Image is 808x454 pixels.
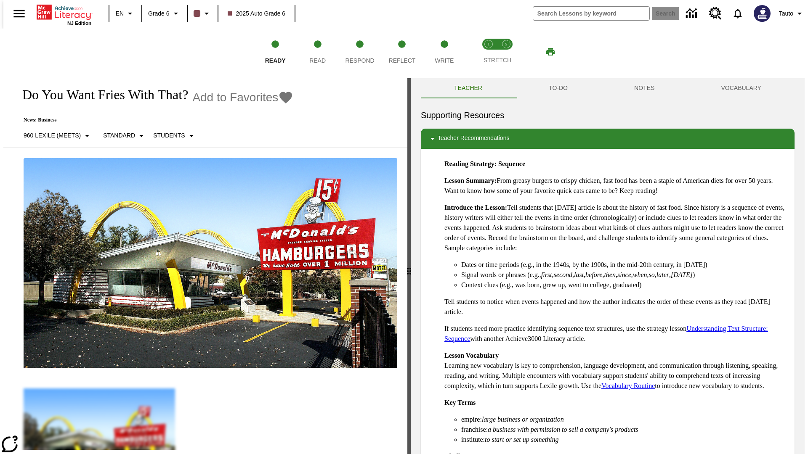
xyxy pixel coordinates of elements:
p: Learning new vocabulary is key to comprehension, language development, and communication through ... [444,351,788,391]
p: Tell students that [DATE] article is about the history of fast food. Since history is a sequence ... [444,203,788,253]
button: Read step 2 of 5 [293,29,342,75]
button: Add to Favorites - Do You Want Fries With That? [192,90,293,105]
em: since [617,271,631,278]
button: VOCABULARY [688,78,795,98]
em: first [541,271,552,278]
strong: Lesson Summary: [444,177,497,184]
span: Read [309,57,326,64]
div: activity [411,78,805,454]
span: Respond [345,57,374,64]
h1: Do You Want Fries With That? [13,87,188,103]
li: Context clues (e.g., was born, grew up, went to college, graduated) [461,280,788,290]
li: empire: [461,414,788,425]
button: Select Lexile, 960 Lexile (Meets) [20,128,96,143]
p: Tell students to notice when events happened and how the author indicates the order of these even... [444,297,788,317]
p: 960 Lexile (Meets) [24,131,81,140]
p: If students need more practice identifying sequence text structures, use the strategy lesson with... [444,324,788,344]
h6: Supporting Resources [421,108,795,122]
a: Data Center [681,2,704,25]
p: Standard [103,131,135,140]
input: search field [533,7,649,20]
button: TO-DO [516,78,601,98]
span: Add to Favorites [192,91,278,104]
button: Stretch Read step 1 of 2 [476,29,501,75]
button: Print [537,44,564,59]
em: then [604,271,616,278]
p: News: Business [13,117,293,123]
em: a business with permission to sell a company's products [488,426,638,433]
a: Resource Center, Will open in new tab [704,2,727,25]
li: Signal words or phrases (e.g., , , , , , , , , , ) [461,270,788,280]
button: Select a new avatar [749,3,776,24]
div: Teacher Recommendations [421,129,795,149]
div: Instructional Panel Tabs [421,78,795,98]
p: Teacher Recommendations [438,134,509,144]
img: Avatar [754,5,771,22]
strong: Key Terms [444,399,476,406]
strong: Reading Strategy: [444,160,497,167]
span: Grade 6 [148,9,170,18]
em: [DATE] [671,271,693,278]
a: Notifications [727,3,749,24]
em: large business or organization [482,416,564,423]
em: to start or set up something [485,436,559,443]
button: Select Student [150,128,199,143]
button: Grade: Grade 6, Select a grade [145,6,184,21]
div: Home [37,3,91,26]
p: Students [153,131,185,140]
a: Vocabulary Routine [601,382,655,389]
span: STRETCH [484,57,511,63]
button: Respond step 3 of 5 [335,29,384,75]
button: Ready step 1 of 5 [251,29,300,75]
li: Dates or time periods (e.g., in the 1940s, by the 1900s, in the mid-20th century, in [DATE]) [461,260,788,270]
span: Reflect [389,57,416,64]
button: Profile/Settings [776,6,808,21]
button: Open side menu [7,1,32,26]
button: NOTES [601,78,688,98]
button: Stretch Respond step 2 of 2 [494,29,518,75]
button: Teacher [421,78,516,98]
a: Understanding Text Structure: Sequence [444,325,768,342]
button: Language: EN, Select a language [112,6,139,21]
button: Reflect step 4 of 5 [377,29,426,75]
div: Press Enter or Spacebar and then press right and left arrow keys to move the slider [407,78,411,454]
p: From greasy burgers to crispy chicken, fast food has been a staple of American diets for over 50 ... [444,176,788,196]
text: 2 [505,42,507,46]
span: Write [435,57,454,64]
em: so [649,271,655,278]
li: franchise: [461,425,788,435]
img: One of the first McDonald's stores, with the iconic red sign and golden arches. [24,158,397,368]
strong: Introduce the Lesson: [444,204,507,211]
strong: Lesson Vocabulary [444,352,499,359]
em: before [585,271,602,278]
em: later [656,271,669,278]
span: Tauto [779,9,793,18]
button: Write step 5 of 5 [420,29,469,75]
span: Ready [265,57,286,64]
em: last [574,271,584,278]
div: reading [3,78,407,450]
span: NJ Edition [67,21,91,26]
button: Scaffolds, Standard [100,128,150,143]
text: 1 [487,42,489,46]
strong: Sequence [498,160,525,167]
span: 2025 Auto Grade 6 [228,9,286,18]
em: second [554,271,572,278]
span: EN [116,9,124,18]
button: Class color is dark brown. Change class color [190,6,215,21]
li: institute: [461,435,788,445]
em: when [633,271,647,278]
